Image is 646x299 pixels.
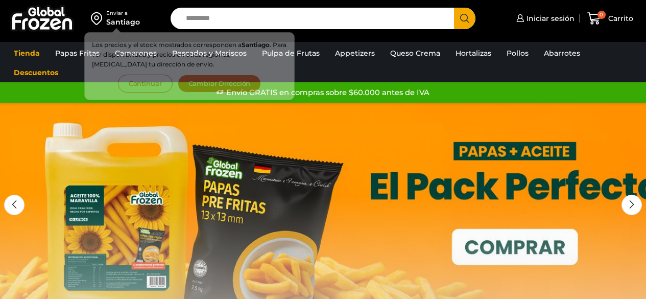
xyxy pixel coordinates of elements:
[118,75,173,93] button: Continuar
[9,43,45,63] a: Tienda
[242,41,270,49] strong: Santiago
[385,43,445,63] a: Queso Crema
[106,17,140,27] div: Santiago
[454,8,475,29] button: Search button
[178,75,261,93] button: Cambiar Dirección
[450,43,496,63] a: Hortalizas
[330,43,380,63] a: Appetizers
[585,7,636,31] a: 0 Carrito
[91,10,106,27] img: address-field-icon.svg
[501,43,534,63] a: Pollos
[106,10,140,17] div: Enviar a
[50,43,105,63] a: Papas Fritas
[9,63,63,82] a: Descuentos
[606,13,633,24] span: Carrito
[92,40,287,70] p: Los precios y el stock mostrados corresponden a . Para ver disponibilidad y precios en otras regi...
[524,13,575,24] span: Iniciar sesión
[514,8,575,29] a: Iniciar sesión
[539,43,585,63] a: Abarrotes
[597,11,606,19] span: 0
